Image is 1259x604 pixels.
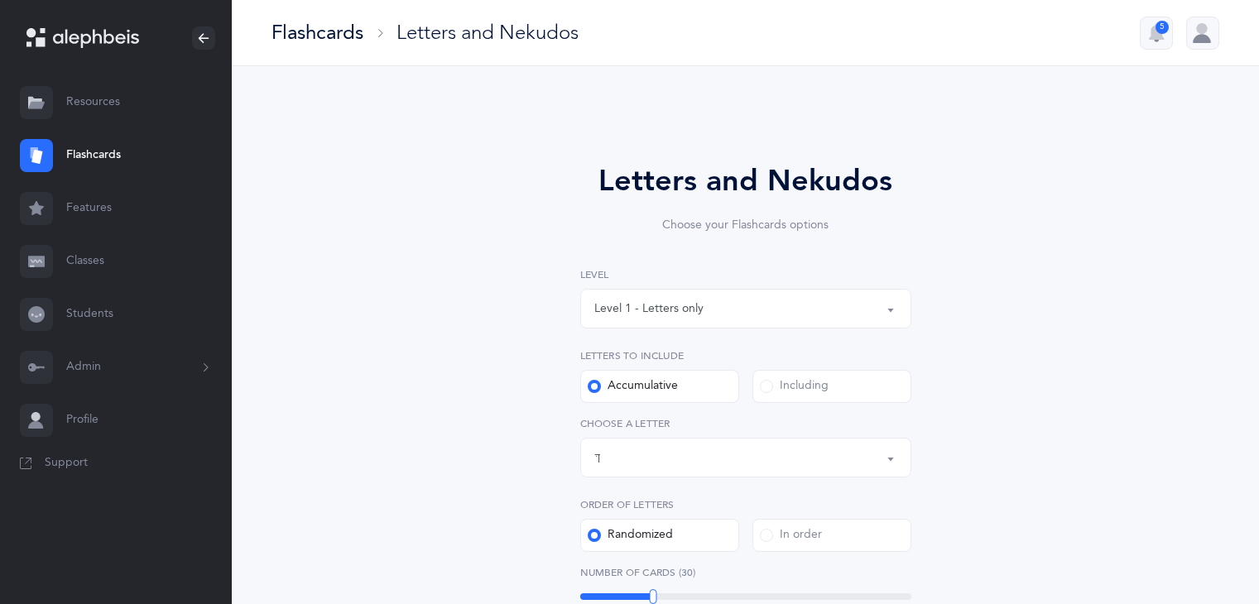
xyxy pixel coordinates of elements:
div: Letters and Nekudos [396,19,579,46]
button: Level 1 - Letters only [580,289,911,328]
label: Letters to include [580,348,911,363]
div: Choose your Flashcards options [534,217,958,234]
div: Level 1 - Letters only [594,300,704,318]
label: Order of letters [580,497,911,512]
div: ךּ [594,449,601,467]
label: Level [580,267,911,282]
div: Including [760,378,829,395]
div: Randomized [588,527,673,544]
div: Accumulative [588,378,678,395]
div: Flashcards [272,19,363,46]
span: Support [45,455,88,472]
label: Choose a letter [580,416,911,431]
iframe: Drift Widget Chat Controller [1176,521,1239,584]
div: 5 [1156,21,1169,34]
label: Number of Cards (30) [580,565,911,580]
div: Letters and Nekudos [534,159,958,204]
div: In order [760,527,822,544]
button: 5 [1140,17,1173,50]
button: ךּ [580,438,911,477]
